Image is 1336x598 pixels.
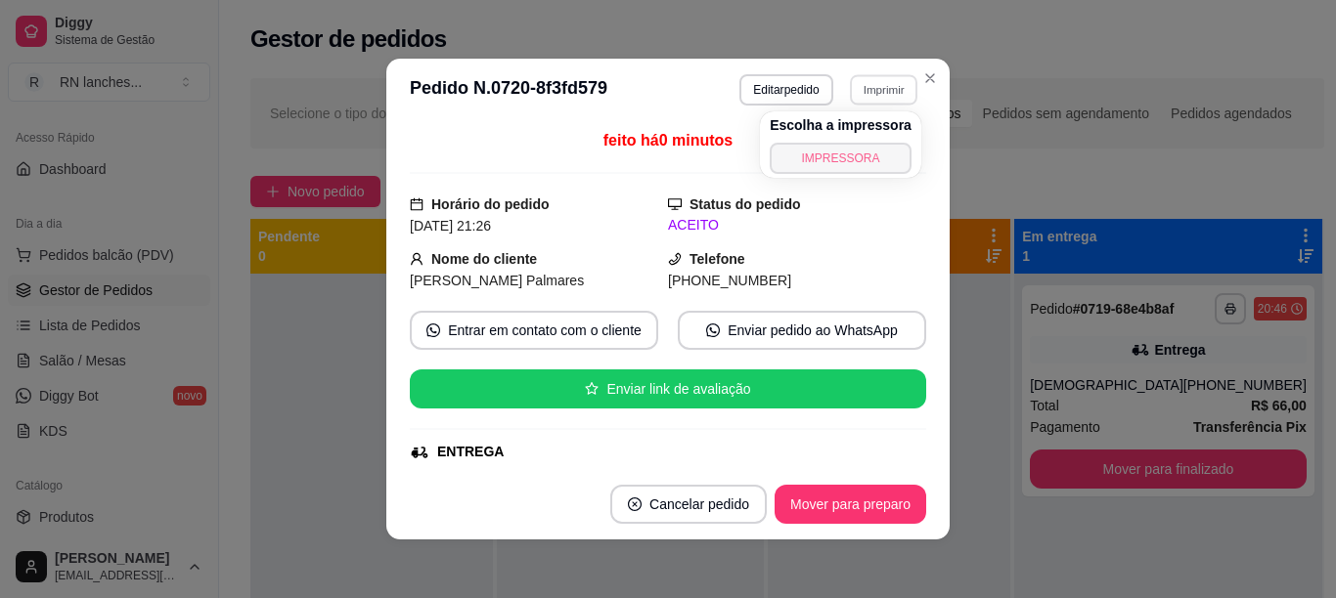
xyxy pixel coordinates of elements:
[706,323,720,337] span: whats-app
[668,197,682,211] span: desktop
[690,196,801,212] strong: Status do pedido
[410,218,491,234] span: [DATE] 21:26
[603,132,733,149] span: feito há 0 minutos
[850,74,917,105] button: Imprimir
[668,215,926,235] div: ACEITO
[628,497,642,511] span: close-circle
[410,311,658,350] button: whats-appEntrar em contato com o cliente
[770,115,912,135] h4: Escolha a impressora
[431,196,550,212] strong: Horário do pedido
[426,323,440,337] span: whats-app
[431,251,537,267] strong: Nome do cliente
[610,485,767,524] button: close-circleCancelar pedido
[739,74,832,106] button: Editarpedido
[410,273,584,288] span: [PERSON_NAME] Palmares
[410,197,423,211] span: calendar
[410,369,926,408] button: starEnviar link de avaliação
[437,442,504,462] div: ENTREGA
[678,311,926,350] button: whats-appEnviar pedido ao WhatsApp
[690,251,745,267] strong: Telefone
[914,63,946,94] button: Close
[410,74,607,106] h3: Pedido N. 0720-8f3fd579
[770,143,912,174] button: IMPRESSORA
[585,382,599,396] span: star
[410,252,423,266] span: user
[668,252,682,266] span: phone
[668,273,791,288] span: [PHONE_NUMBER]
[775,485,926,524] button: Mover para preparo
